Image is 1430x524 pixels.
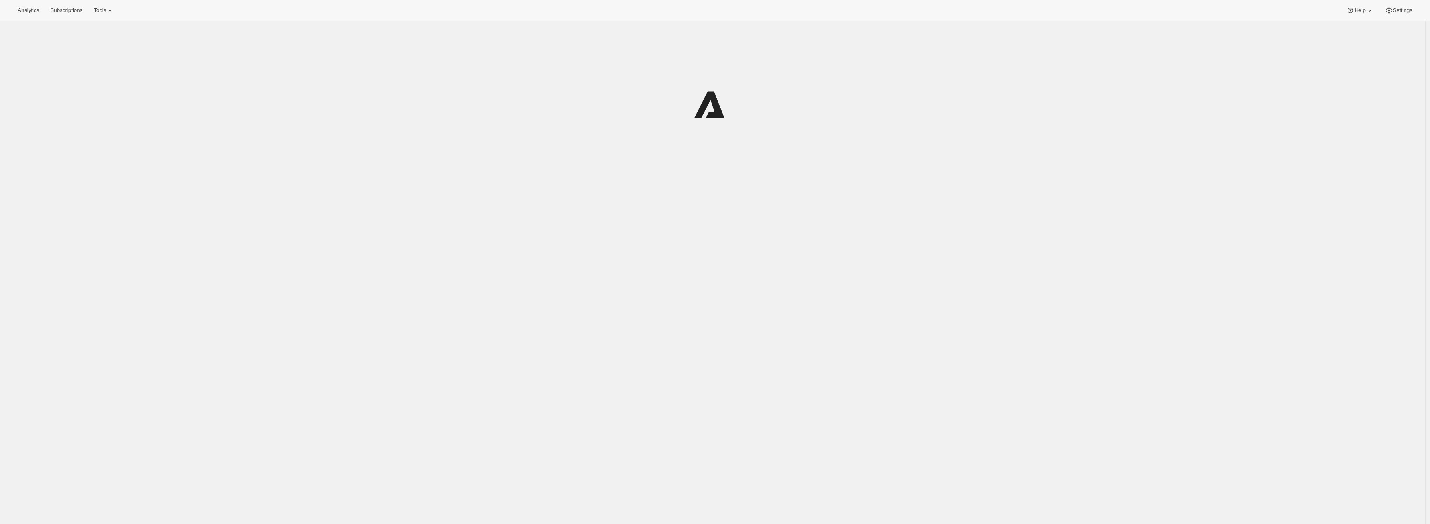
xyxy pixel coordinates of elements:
span: Analytics [18,7,39,14]
button: Subscriptions [45,5,87,16]
button: Help [1342,5,1378,16]
button: Analytics [13,5,44,16]
button: Tools [89,5,119,16]
span: Tools [94,7,106,14]
span: Help [1354,7,1365,14]
span: Settings [1393,7,1412,14]
span: Subscriptions [50,7,82,14]
button: Settings [1380,5,1417,16]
